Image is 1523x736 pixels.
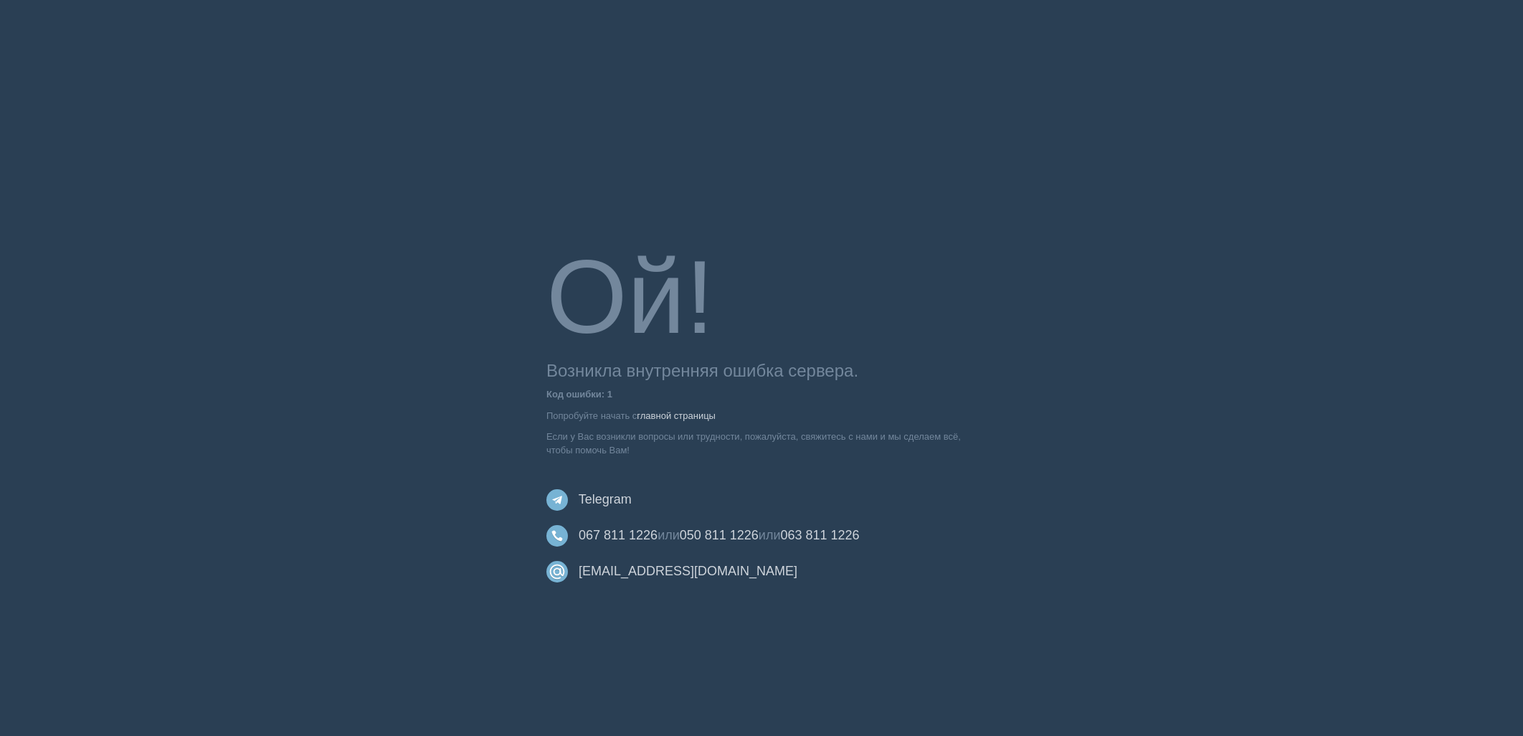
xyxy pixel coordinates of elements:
a: главной страницы [637,410,716,421]
a: 067 811 1226 [579,528,658,542]
a: [EMAIL_ADDRESS][DOMAIN_NAME] [579,564,797,578]
b: Код ошибки: 1 [546,389,612,400]
p: Если у Вас возникли вопросы или трудности, пожалуйста, свяжитесь с нами и мы сделаем всё, чтобы п... [546,430,977,457]
img: telegram.svg [546,489,568,511]
a: Telegram [579,492,632,506]
img: phone-1055012.svg [546,525,568,547]
h3: Возникла внутренняя ошибка сервера. [546,362,977,380]
img: email.svg [546,561,568,582]
p: Попробуйте начать с [546,409,977,423]
h1: Ой! [546,240,977,355]
h4: или или [546,521,977,549]
a: 050 811 1226 [680,528,759,542]
a: 063 811 1226 [780,528,859,542]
